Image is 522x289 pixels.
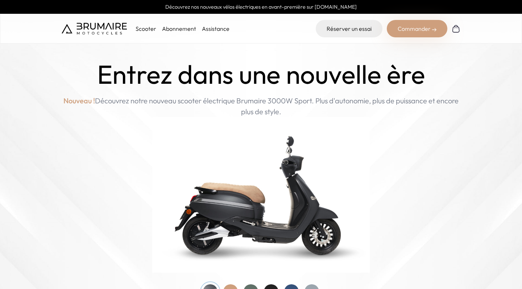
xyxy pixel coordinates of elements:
img: Brumaire Motocycles [62,23,127,34]
div: Commander [387,20,447,37]
h1: Entrez dans une nouvelle ère [97,59,425,90]
p: Scooter [136,24,156,33]
a: Assistance [202,25,229,32]
p: Découvrez notre nouveau scooter électrique Brumaire 3000W Sport. Plus d'autonomie, plus de puissa... [62,95,460,117]
span: Nouveau ! [63,95,95,106]
img: right-arrow-2.png [432,28,436,32]
a: Réserver un essai [316,20,382,37]
a: Abonnement [162,25,196,32]
img: Panier [452,24,460,33]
